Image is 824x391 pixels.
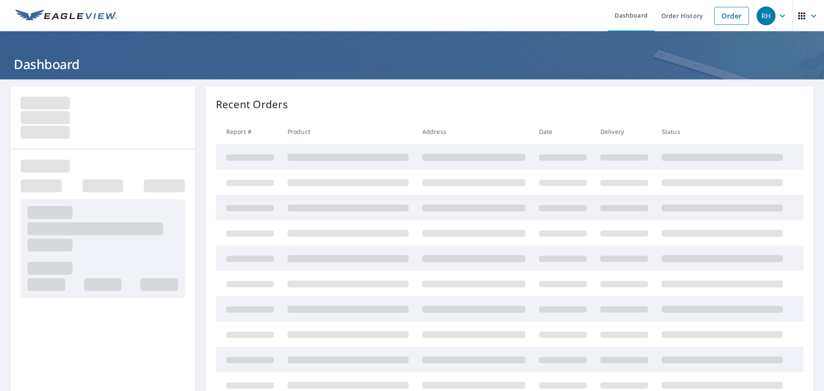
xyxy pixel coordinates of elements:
[15,9,117,22] img: EV Logo
[415,119,532,144] th: Address
[281,119,415,144] th: Product
[594,119,655,144] th: Delivery
[216,119,281,144] th: Report #
[714,7,749,25] a: Order
[532,119,594,144] th: Date
[10,55,814,73] h1: Dashboard
[216,97,288,112] p: Recent Orders
[655,119,790,144] th: Status
[757,6,776,25] div: RH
